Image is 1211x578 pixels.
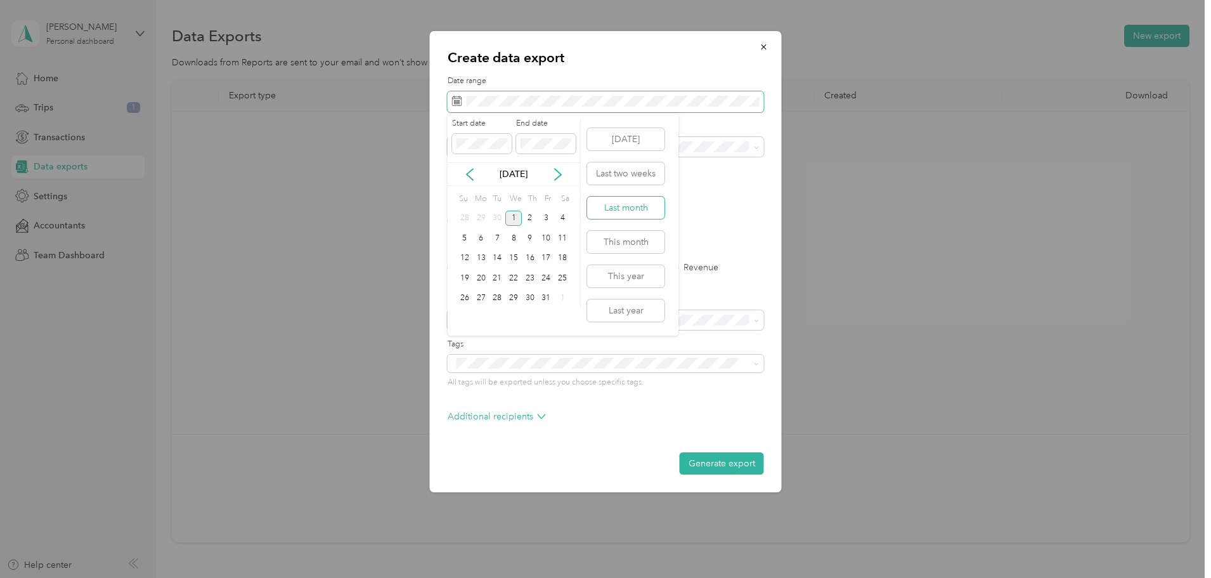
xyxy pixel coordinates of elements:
[448,410,546,423] p: Additional recipients
[448,76,764,87] label: Date range
[526,190,538,208] div: Th
[473,230,489,246] div: 6
[507,190,522,208] div: We
[489,211,505,227] div: 30
[554,291,571,306] div: 1
[489,251,505,266] div: 14
[516,118,576,129] label: End date
[489,270,505,286] div: 21
[457,291,473,306] div: 26
[452,118,512,129] label: Start date
[554,251,571,266] div: 18
[457,230,473,246] div: 5
[473,270,489,286] div: 20
[680,452,764,475] button: Generate export
[505,251,522,266] div: 15
[505,230,522,246] div: 8
[587,299,664,322] button: Last year
[489,230,505,246] div: 7
[538,251,555,266] div: 17
[522,270,538,286] div: 23
[505,211,522,227] div: 1
[522,251,538,266] div: 16
[457,190,469,208] div: Su
[487,167,540,181] p: [DATE]
[538,230,555,246] div: 10
[448,49,764,67] p: Create data export
[587,128,664,150] button: [DATE]
[587,231,664,253] button: This month
[457,211,473,227] div: 28
[505,291,522,306] div: 29
[554,230,571,246] div: 11
[448,377,764,388] p: All tags will be exported unless you choose specific tags.
[587,265,664,287] button: This year
[473,211,489,227] div: 29
[587,197,664,219] button: Last month
[522,291,538,306] div: 30
[473,291,489,306] div: 27
[587,162,664,185] button: Last two weeks
[448,339,764,350] label: Tags
[473,251,489,266] div: 13
[522,230,538,246] div: 9
[491,190,503,208] div: Tu
[538,291,555,306] div: 31
[1140,507,1211,578] iframe: Everlance-gr Chat Button Frame
[538,211,555,227] div: 3
[457,251,473,266] div: 12
[554,270,571,286] div: 25
[522,211,538,227] div: 2
[489,291,505,306] div: 28
[473,190,487,208] div: Mo
[542,190,554,208] div: Fr
[505,270,522,286] div: 22
[538,270,555,286] div: 24
[457,270,473,286] div: 19
[670,263,718,272] label: Revenue
[554,211,571,227] div: 4
[559,190,571,208] div: Sa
